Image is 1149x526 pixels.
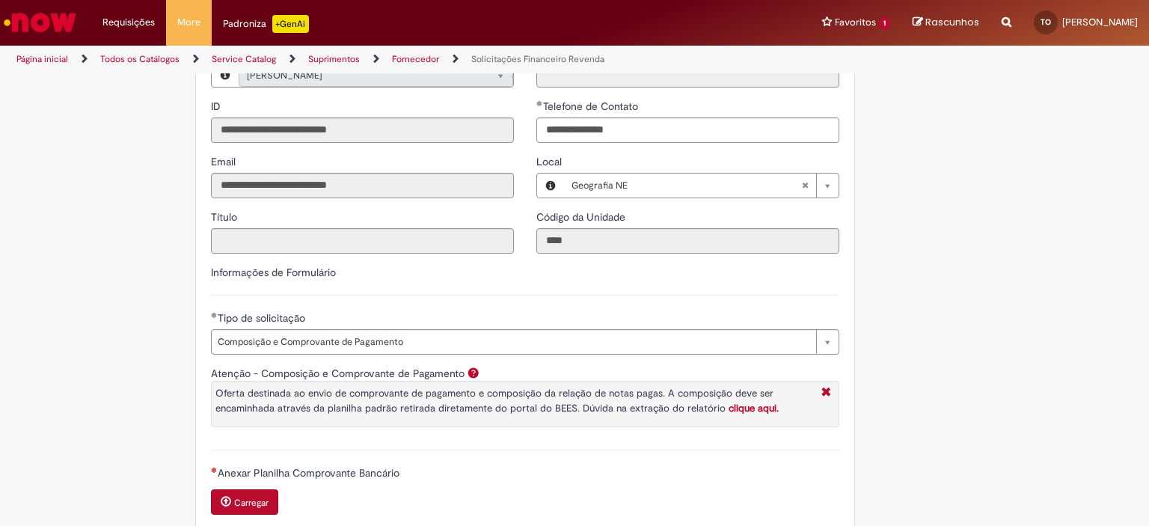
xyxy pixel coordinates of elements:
img: ServiceNow [1,7,79,37]
a: Geografia NELimpar campo Local [564,174,839,198]
span: Geografia NE [572,174,801,198]
label: Somente leitura - Email [211,154,239,169]
input: ID [211,117,514,143]
label: Atenção - Composição e Comprovante de Pagamento [211,367,465,380]
input: Telefone de Contato [536,117,839,143]
button: Carregar anexo de Anexar Planilha Comprovante Bancário Required [211,489,278,515]
span: [PERSON_NAME] [1062,16,1138,28]
span: Oferta destinada ao envio de comprovante de pagamento e composição da relação de notas pagas. A c... [215,387,779,415]
span: Obrigatório Preenchido [211,312,218,318]
span: Ajuda para Atenção - Composição e Comprovante de Pagamento [465,367,482,379]
a: clique aqui. [729,402,779,415]
span: Favoritos [835,15,876,30]
span: 1 [879,17,890,30]
span: Anexar Planilha Comprovante Bancário [218,466,402,480]
label: Informações de Formulário [211,266,336,279]
i: Fechar More information Por question_atencao [818,385,835,401]
p: +GenAi [272,15,309,33]
span: TO [1041,17,1051,27]
a: Rascunhos [913,16,979,30]
a: Service Catalog [212,53,276,65]
button: Local, Visualizar este registro Geografia NE [537,174,564,198]
label: Somente leitura - Código da Unidade [536,210,628,224]
ul: Trilhas de página [11,46,755,73]
span: Necessários [211,467,218,473]
a: Todos os Catálogos [100,53,180,65]
span: [PERSON_NAME] [247,64,475,88]
span: More [177,15,200,30]
a: Fornecedor [392,53,439,65]
div: Padroniza [223,15,309,33]
span: Obrigatório Preenchido [536,100,543,106]
span: Rascunhos [925,15,979,29]
a: Suprimentos [308,53,360,65]
input: Email [211,173,514,198]
small: Carregar [234,497,269,509]
input: Código da Unidade [536,228,839,254]
a: Página inicial [16,53,68,65]
abbr: Limpar campo Local [794,174,816,198]
span: Somente leitura - Email [211,155,239,168]
a: Solicitações Financeiro Revenda [471,53,604,65]
span: Somente leitura - ID [211,100,224,113]
span: Tipo de solicitação [218,311,308,325]
a: [PERSON_NAME]Limpar campo Favorecido [239,63,513,87]
span: Local [536,155,565,168]
label: Somente leitura - Título [211,210,240,224]
label: Somente leitura - ID [211,99,224,114]
span: Requisições [102,15,155,30]
input: Título [211,228,514,254]
span: Composição e Comprovante de Pagamento [218,330,809,354]
span: Telefone de Contato [543,100,641,113]
input: Departamento [536,62,839,88]
button: Favorecido, Visualizar este registro Thiago Pereira de Oliveira [212,63,239,87]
